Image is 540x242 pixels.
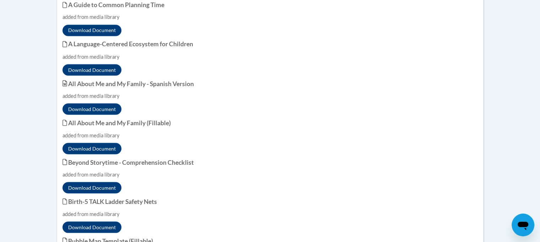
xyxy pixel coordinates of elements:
[62,158,478,167] h4: Beyond Storytime - Comprehension Checklist
[62,221,121,233] button: Download Document
[62,53,478,60] div: added from media library
[62,118,478,127] h4: All About Me and My Family (Fillable)
[62,210,478,218] div: added from media library
[62,170,478,178] div: added from media library
[62,40,478,49] h4: A Language-Centered Ecosystem for Children
[62,182,121,193] button: Download Document
[62,197,478,206] h4: Birth-5 TALK Ladder Safety Nets
[62,25,121,36] button: Download Document
[512,214,534,236] iframe: Button to launch messaging window
[62,0,478,10] h4: A Guide to Common Planning Time
[62,64,121,75] button: Download Document
[62,92,478,100] div: added from media library
[62,103,121,115] button: Download Document
[62,13,478,21] div: added from media library
[62,131,478,139] div: added from media library
[62,143,121,154] button: Download Document
[62,79,478,88] h4: All About Me and My Family - Spanish Version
